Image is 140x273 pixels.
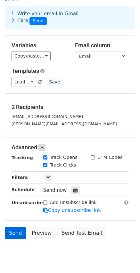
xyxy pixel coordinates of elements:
[57,227,106,239] a: Send Test Email
[12,144,128,151] h5: Advanced
[12,77,36,87] a: Load...
[12,200,43,205] strong: Unsubscribe
[12,67,39,74] a: Templates
[12,155,33,160] strong: Tracking
[75,42,129,49] h5: Email column
[12,42,65,49] h5: Variables
[29,17,47,25] span: Send
[43,207,101,213] a: Copy unsubscribe link
[50,199,97,206] label: Add unsubscribe link
[50,162,76,168] label: Track Clicks
[97,154,122,161] label: UTM Codes
[12,114,83,119] small: [EMAIL_ADDRESS][DOMAIN_NAME]
[5,227,26,239] a: Send
[43,187,67,193] span: Send now
[12,175,28,180] strong: Filters
[12,104,128,111] h5: 2 Recipients
[12,187,35,192] strong: Schedule
[12,121,117,126] small: [PERSON_NAME][EMAIL_ADDRESS][DOMAIN_NAME]
[108,242,140,273] iframe: Chat Widget
[46,77,63,87] button: Save
[28,227,56,239] a: Preview
[12,51,51,61] a: Copy/paste...
[50,154,78,161] label: Track Opens
[6,10,134,25] div: 1. Write your email in Gmail 2. Click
